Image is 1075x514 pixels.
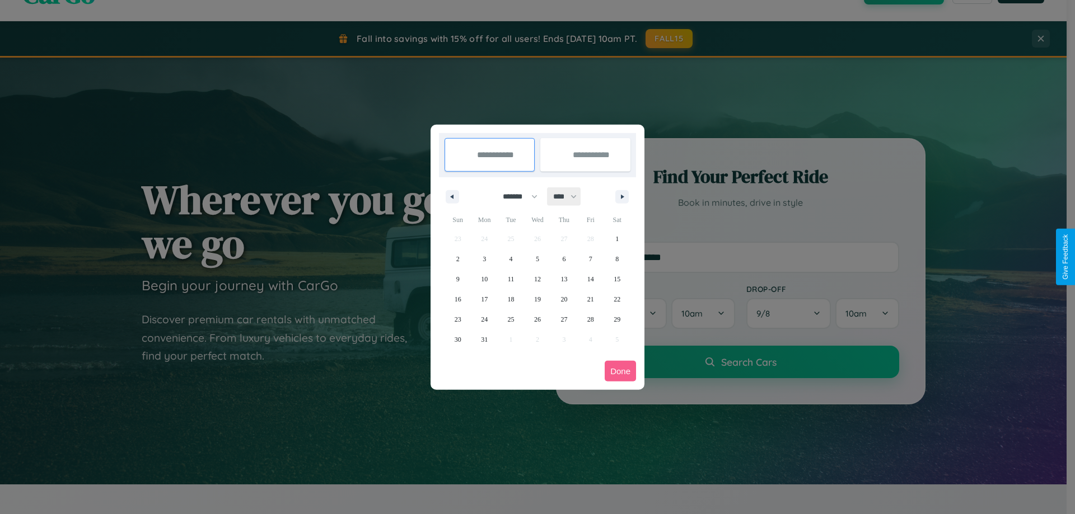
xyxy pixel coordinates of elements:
div: Give Feedback [1062,234,1069,280]
button: 8 [604,249,630,269]
span: Thu [551,211,577,229]
span: 20 [560,289,567,309]
button: 9 [445,269,471,289]
span: 25 [508,309,515,329]
span: 9 [456,269,460,289]
button: 18 [498,289,524,309]
span: 2 [456,249,460,269]
span: Sun [445,211,471,229]
span: 17 [481,289,488,309]
button: 31 [471,329,497,350]
button: 15 [604,269,630,289]
span: 21 [587,289,594,309]
button: 22 [604,289,630,309]
button: 17 [471,289,497,309]
span: 3 [483,249,486,269]
span: 10 [481,269,488,289]
button: 7 [577,249,604,269]
button: 27 [551,309,577,329]
span: 5 [536,249,539,269]
button: 2 [445,249,471,269]
span: Wed [524,211,550,229]
button: 6 [551,249,577,269]
span: 12 [534,269,541,289]
span: 24 [481,309,488,329]
span: 23 [455,309,461,329]
span: Mon [471,211,497,229]
span: Tue [498,211,524,229]
span: 11 [508,269,515,289]
button: 11 [498,269,524,289]
button: 30 [445,329,471,350]
span: 16 [455,289,461,309]
button: 26 [524,309,550,329]
span: 14 [587,269,594,289]
button: 19 [524,289,550,309]
span: 31 [481,329,488,350]
span: 13 [560,269,567,289]
span: 27 [560,309,567,329]
button: 24 [471,309,497,329]
button: 21 [577,289,604,309]
span: 6 [562,249,565,269]
span: 30 [455,329,461,350]
span: 1 [615,229,619,249]
span: 8 [615,249,619,269]
span: 28 [587,309,594,329]
span: 19 [534,289,541,309]
button: 20 [551,289,577,309]
span: 15 [614,269,620,289]
button: Done [605,361,636,381]
span: Fri [577,211,604,229]
span: 18 [508,289,515,309]
span: 4 [510,249,513,269]
button: 3 [471,249,497,269]
span: Sat [604,211,630,229]
button: 13 [551,269,577,289]
button: 14 [577,269,604,289]
button: 5 [524,249,550,269]
button: 12 [524,269,550,289]
button: 4 [498,249,524,269]
span: 26 [534,309,541,329]
button: 29 [604,309,630,329]
button: 1 [604,229,630,249]
span: 22 [614,289,620,309]
button: 10 [471,269,497,289]
span: 29 [614,309,620,329]
span: 7 [589,249,592,269]
button: 16 [445,289,471,309]
button: 23 [445,309,471,329]
button: 28 [577,309,604,329]
button: 25 [498,309,524,329]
